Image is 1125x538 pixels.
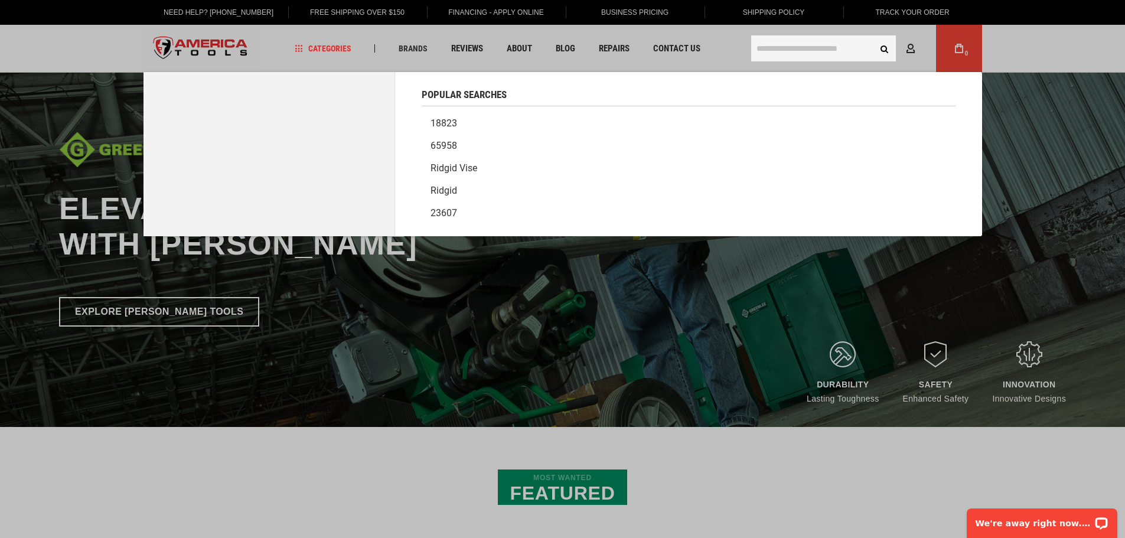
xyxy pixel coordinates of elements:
a: 23607 [422,202,956,224]
a: 18823 [422,112,956,135]
a: Ridgid [422,180,956,202]
a: Brands [393,41,433,57]
span: Popular Searches [422,90,507,100]
button: Search [873,37,896,60]
iframe: LiveChat chat widget [959,501,1125,538]
a: Categories [289,41,357,57]
span: Brands [399,44,428,53]
a: Ridgid vise [422,157,956,180]
a: 65958 [422,135,956,157]
span: Categories [295,44,351,53]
